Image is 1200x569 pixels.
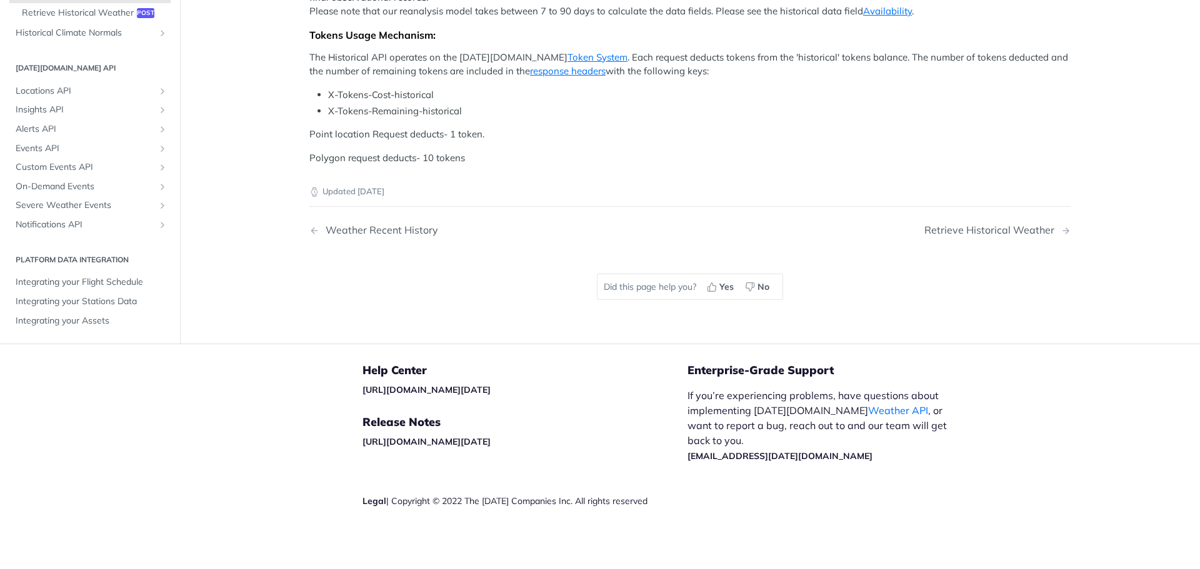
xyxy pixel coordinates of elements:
span: Severe Weather Events [16,200,154,212]
a: Locations APIShow subpages for Locations API [9,82,171,101]
span: No [757,280,769,294]
button: Show subpages for Events API [157,144,167,154]
a: Weather API [868,404,928,417]
a: Previous Page: Weather Recent History [309,224,636,236]
p: Updated [DATE] [309,186,1071,198]
a: Integrating your Stations Data [9,292,171,311]
button: Show subpages for Severe Weather Events [157,201,167,211]
p: Point location Request deducts- 1 token. [309,127,1071,142]
button: Show subpages for Locations API [157,86,167,96]
h2: Platform DATA integration [9,254,171,265]
a: On-Demand EventsShow subpages for On-Demand Events [9,177,171,196]
a: response headers [530,65,606,77]
a: Insights APIShow subpages for Insights API [9,101,171,120]
div: | Copyright © 2022 The [DATE] Companies Inc. All rights reserved [362,495,687,507]
span: Events API [16,142,154,155]
a: [EMAIL_ADDRESS][DATE][DOMAIN_NAME] [687,450,872,462]
span: Yes [719,280,734,294]
button: Show subpages for Custom Events API [157,162,167,172]
button: Yes [702,277,741,296]
a: Custom Events APIShow subpages for Custom Events API [9,158,171,177]
span: Custom Events API [16,161,154,174]
a: Alerts APIShow subpages for Alerts API [9,120,171,139]
button: Show subpages for Historical Climate Normals [157,28,167,38]
a: Token System [567,51,627,63]
div: Retrieve Historical Weather [924,224,1061,236]
a: Retrieve Historical Weatherpost [16,4,171,22]
span: Notifications API [16,219,154,231]
span: Integrating your Flight Schedule [16,277,167,289]
span: Insights API [16,104,154,117]
a: Next Page: Retrieve Historical Weather [924,224,1071,236]
button: Show subpages for Notifications API [157,220,167,230]
h5: Enterprise-Grade Support [687,363,980,378]
button: No [741,277,776,296]
li: X-Tokens-Remaining-historical [328,104,1071,119]
nav: Pagination Controls [309,212,1071,249]
li: X-Tokens-Cost-historical [328,88,1071,102]
h2: [DATE][DOMAIN_NAME] API [9,62,171,74]
a: Integrating your Flight Schedule [9,274,171,292]
div: Weather Recent History [319,224,438,236]
span: Locations API [16,85,154,97]
span: post [137,8,154,18]
div: Did this page help you? [597,274,783,300]
a: Integrating your Assets [9,312,171,330]
a: [URL][DOMAIN_NAME][DATE] [362,436,491,447]
button: Show subpages for Alerts API [157,124,167,134]
button: Show subpages for On-Demand Events [157,182,167,192]
span: Alerts API [16,123,154,136]
span: Historical Climate Normals [16,27,154,39]
h5: Release Notes [362,415,687,430]
p: If you’re experiencing problems, have questions about implementing [DATE][DOMAIN_NAME] , or want ... [687,388,960,463]
span: Integrating your Assets [16,315,167,327]
a: Legal [362,495,386,507]
a: Historical Climate NormalsShow subpages for Historical Climate Normals [9,24,171,42]
p: The Historical API operates on the [DATE][DOMAIN_NAME] . Each request deducts tokens from the 'hi... [309,51,1071,79]
div: Tokens Usage Mechanism: [309,29,1071,41]
a: Availability [863,5,912,17]
button: Show subpages for Insights API [157,106,167,116]
span: Integrating your Stations Data [16,295,167,308]
p: Polygon request deducts- 10 tokens [309,151,1071,166]
a: Events APIShow subpages for Events API [9,139,171,158]
a: Notifications APIShow subpages for Notifications API [9,215,171,234]
a: Severe Weather EventsShow subpages for Severe Weather Events [9,197,171,215]
span: On-Demand Events [16,181,154,193]
span: Retrieve Historical Weather [22,7,134,19]
a: [URL][DOMAIN_NAME][DATE] [362,384,491,395]
h5: Help Center [362,363,687,378]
